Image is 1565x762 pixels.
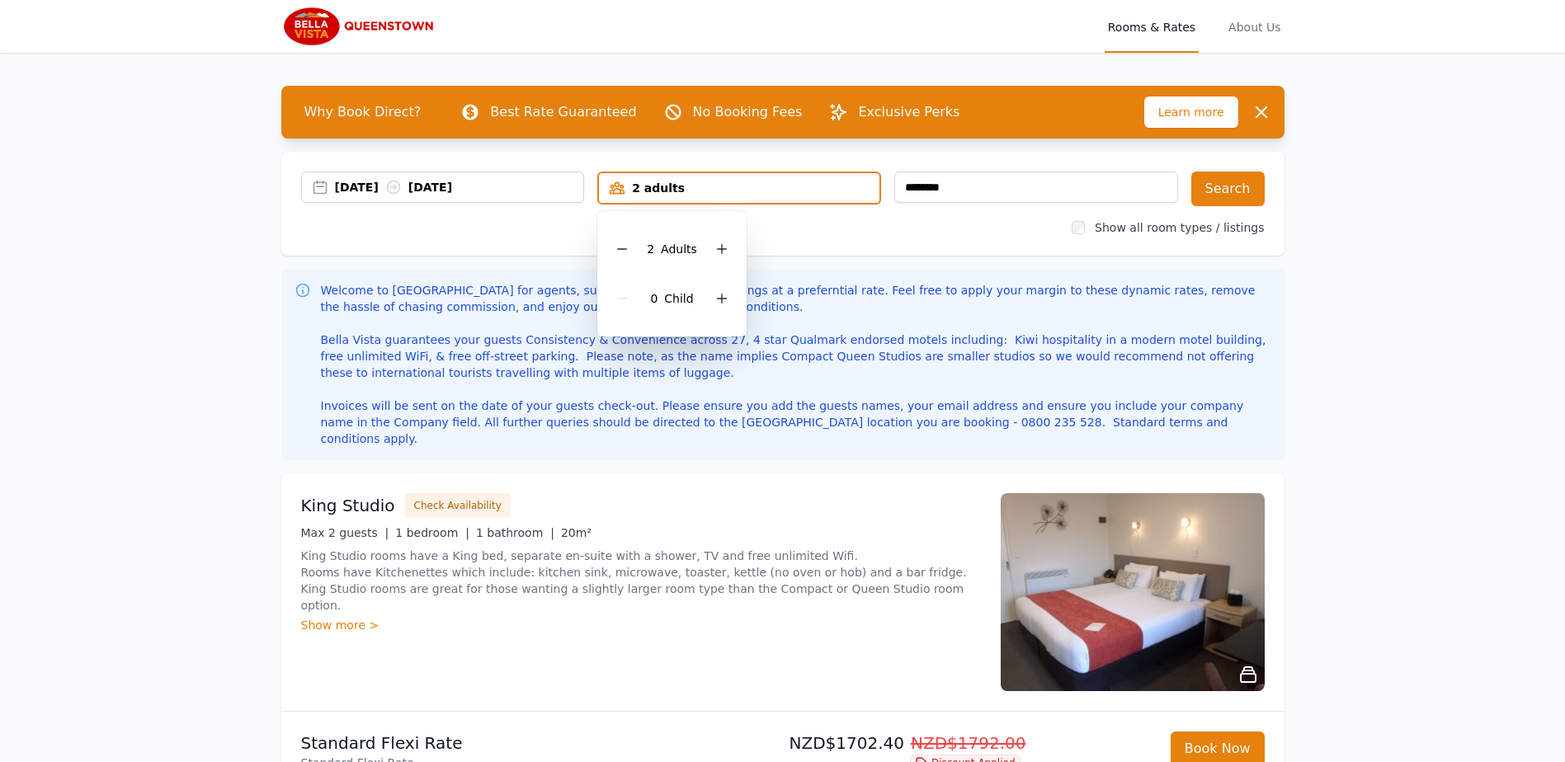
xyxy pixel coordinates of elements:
[301,548,981,614] p: King Studio rooms have a King bed, separate en-suite with a shower, TV and free unlimited Wifi. R...
[858,102,959,122] p: Exclusive Perks
[647,242,654,256] span: 2
[911,733,1026,753] span: NZD$1792.00
[405,493,511,518] button: Check Availability
[599,180,879,196] div: 2 adults
[281,7,440,46] img: Bella Vista Queenstown
[395,526,469,539] span: 1 bedroom |
[1191,172,1265,206] button: Search
[693,102,803,122] p: No Booking Fees
[321,282,1271,447] p: Welcome to [GEOGRAPHIC_DATA] for agents, supporting your direct bookings at a preferntial rate. F...
[661,242,697,256] span: Adult s
[301,494,395,517] h3: King Studio
[561,526,592,539] span: 20m²
[790,731,1021,755] p: NZD$1702.40
[301,731,776,755] p: Standard Flexi Rate
[664,292,693,305] span: Child
[1144,96,1238,128] span: Learn more
[650,292,658,305] span: 0
[476,526,554,539] span: 1 bathroom |
[291,96,435,129] span: Why Book Direct?
[301,617,981,633] div: Show more >
[490,102,636,122] p: Best Rate Guaranteed
[335,179,584,195] div: [DATE] [DATE]
[1095,221,1264,234] label: Show all room types / listings
[301,526,389,539] span: Max 2 guests |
